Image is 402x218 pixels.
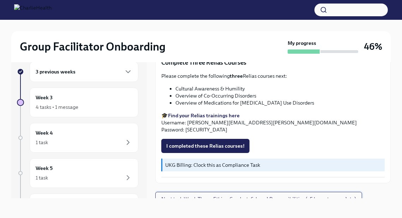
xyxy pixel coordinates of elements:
[175,92,385,99] li: Overview of Co-Occurring Disorders
[36,139,48,146] div: 1 task
[36,164,53,172] h6: Week 5
[36,94,53,101] h6: Week 3
[166,142,245,149] span: I completed these Relias courses!
[14,4,52,16] img: CharlieHealth
[161,139,250,153] button: I completed these Relias courses!
[230,73,243,79] strong: three
[20,40,166,54] h2: Group Facilitator Onboarding
[165,161,382,169] p: UKG Billing: Clock this as Compliance Task
[168,112,240,119] a: Find your Relias trainings here
[161,58,385,67] p: Complete Three Relias Courses
[161,72,385,79] p: Please complete the following Relias courses next:
[155,192,362,206] button: Next task:Week Three: Ethics, Conduct, & Legal Responsibilities (~5 hours to complete)
[161,195,356,202] span: Next task : Week Three: Ethics, Conduct, & Legal Responsibilities (~5 hours to complete)
[17,88,138,117] a: Week 34 tasks • 1 message
[30,61,138,82] div: 3 previous weeks
[36,174,48,181] div: 1 task
[17,123,138,153] a: Week 41 task
[364,40,382,53] h3: 46%
[175,85,385,92] li: Cultural Awareness & Humility
[36,68,76,76] h6: 3 previous weeks
[161,112,385,133] p: 🎓 Username: [PERSON_NAME][EMAIL_ADDRESS][PERSON_NAME][DOMAIN_NAME] Password: [SECURITY_DATA]
[36,129,53,137] h6: Week 4
[175,99,385,106] li: Overview of Medications for [MEDICAL_DATA] Use Disorders
[36,104,78,111] div: 4 tasks • 1 message
[288,40,316,47] strong: My progress
[17,158,138,188] a: Week 51 task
